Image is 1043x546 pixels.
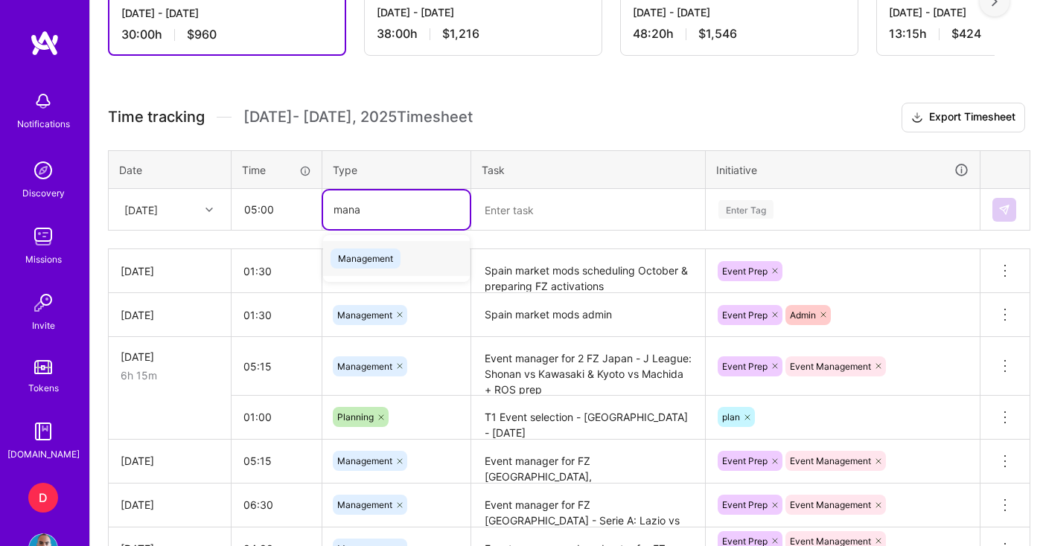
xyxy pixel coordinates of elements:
[716,161,969,179] div: Initiative
[442,26,479,42] span: $1,216
[30,30,60,57] img: logo
[243,108,473,126] span: [DATE] - [DATE] , 2025 Timesheet
[22,185,65,201] div: Discovery
[790,361,871,372] span: Event Management
[28,483,58,513] div: D
[121,263,219,279] div: [DATE]
[722,361,768,372] span: Event Prep
[322,150,471,189] th: Type
[25,251,62,267] div: Missions
[473,338,704,394] textarea: Event manager for 2 FZ Japan - J League: Shonan vs Kawasaki & Kyoto vs Machida + ROS prep
[187,27,217,42] span: $960
[232,441,322,481] input: HH:MM
[722,455,768,466] span: Event Prep
[121,497,219,513] div: [DATE]
[790,309,816,321] span: Admin
[121,307,219,323] div: [DATE]
[109,150,232,189] th: Date
[124,202,158,217] div: [DATE]
[337,455,392,466] span: Management
[473,485,704,526] textarea: Event manager for FZ [GEOGRAPHIC_DATA] - Serie A: Lazio vs Roma + ROS prep
[337,361,392,372] span: Management
[790,499,871,510] span: Event Management
[902,103,1025,132] button: Export Timesheet
[28,222,58,251] img: teamwork
[232,485,322,524] input: HH:MM
[17,116,70,132] div: Notifications
[28,86,58,116] img: bell
[232,397,322,437] input: HH:MM
[911,110,923,126] i: icon Download
[232,295,322,335] input: HH:MM
[232,190,321,229] input: HH:MM
[28,380,59,396] div: Tokens
[121,453,219,469] div: [DATE]
[722,266,768,277] span: Event Prep
[121,27,333,42] div: 30:00 h
[337,411,374,423] span: Planning
[232,347,322,386] input: HH:MM
[121,367,219,383] div: 6h 15m
[34,360,52,374] img: tokens
[722,499,768,510] span: Event Prep
[377,26,590,42] div: 38:00 h
[121,5,333,21] div: [DATE] - [DATE]
[998,204,1010,216] img: Submit
[698,26,737,42] span: $1,546
[7,446,80,462] div: [DOMAIN_NAME]
[337,309,392,321] span: Management
[473,397,704,438] textarea: T1 Event selection - [GEOGRAPHIC_DATA] - [DATE]
[718,198,774,221] div: Enter Tag
[951,26,981,42] span: $424
[722,411,740,423] span: plan
[28,288,58,318] img: Invite
[471,150,706,189] th: Task
[722,309,768,321] span: Event Prep
[108,108,205,126] span: Time tracking
[473,441,704,482] textarea: Event manager for FZ [GEOGRAPHIC_DATA], [GEOGRAPHIC_DATA] & [GEOGRAPHIC_DATA] - Serie A: Napoli v...
[28,155,58,185] img: discovery
[337,499,392,510] span: Management
[473,251,704,292] textarea: Spain market mods scheduling October & preparing FZ activations
[377,4,590,20] div: [DATE] - [DATE]
[633,26,846,42] div: 48:20 h
[121,349,219,364] div: [DATE]
[32,318,55,333] div: Invite
[633,4,846,20] div: [DATE] - [DATE]
[242,162,311,178] div: Time
[205,206,213,213] i: icon Chevron
[331,248,401,269] span: Management
[232,251,322,291] input: HH:MM
[790,455,871,466] span: Event Management
[28,417,58,446] img: guide book
[473,295,704,335] textarea: Spain market mods admin
[25,483,62,513] a: D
